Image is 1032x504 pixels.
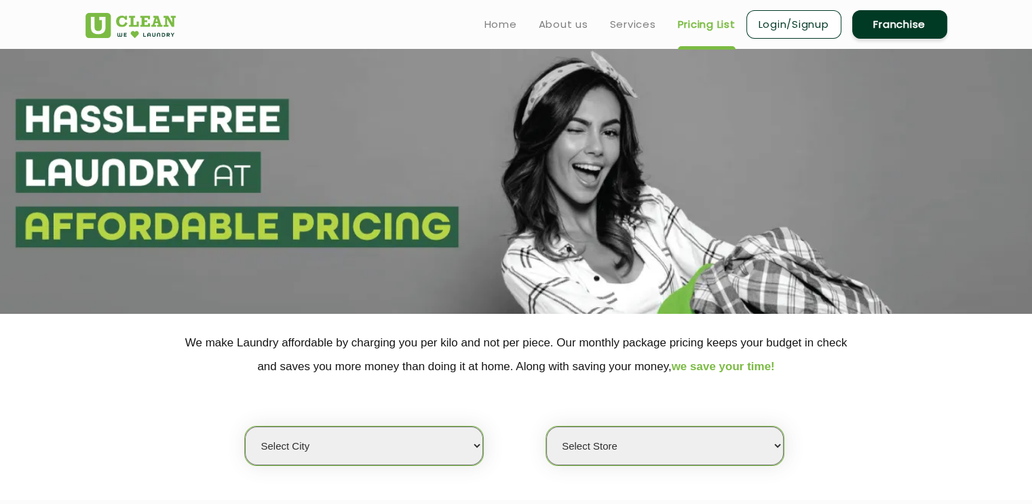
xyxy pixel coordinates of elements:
img: UClean Laundry and Dry Cleaning [85,13,176,38]
span: we save your time! [672,360,775,373]
a: Login/Signup [746,10,841,39]
p: We make Laundry affordable by charging you per kilo and not per piece. Our monthly package pricin... [85,331,947,378]
a: Services [610,16,656,33]
a: Franchise [852,10,947,39]
a: About us [539,16,588,33]
a: Pricing List [678,16,735,33]
a: Home [484,16,517,33]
